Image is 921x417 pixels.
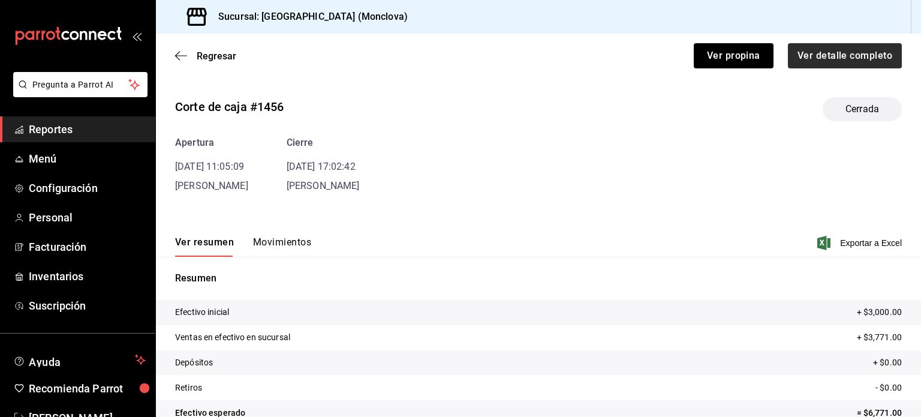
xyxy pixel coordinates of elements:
[29,121,146,137] span: Reportes
[132,31,142,41] button: open_drawer_menu
[175,180,248,191] span: [PERSON_NAME]
[857,331,902,344] p: + $3,771.00
[29,151,146,167] span: Menú
[875,382,902,394] p: - $0.00
[175,306,229,319] p: Efectivo inicial
[287,161,356,172] time: [DATE] 17:02:42
[175,136,248,150] div: Apertura
[175,382,202,394] p: Retiros
[197,50,236,62] span: Regresar
[820,236,902,250] button: Exportar a Excel
[287,180,360,191] span: [PERSON_NAME]
[175,236,234,257] button: Ver resumen
[175,50,236,62] button: Regresar
[29,353,130,367] span: Ayuda
[175,236,311,257] div: navigation tabs
[175,271,902,286] p: Resumen
[29,298,146,314] span: Suscripción
[32,79,129,91] span: Pregunta a Parrot AI
[694,43,773,68] button: Ver propina
[287,136,360,150] div: Cierre
[8,87,148,100] a: Pregunta a Parrot AI
[857,306,902,319] p: + $3,000.00
[29,180,146,196] span: Configuración
[873,356,902,369] p: + $0.00
[788,43,902,68] button: Ver detalle completo
[209,10,408,24] h3: Sucursal: [GEOGRAPHIC_DATA] (Monclova)
[29,239,146,255] span: Facturación
[175,331,290,344] p: Ventas en efectivo en sucursal
[838,102,886,116] span: Cerrada
[29,380,146,397] span: Recomienda Parrot
[175,98,284,116] div: Corte de caja #1456
[175,161,244,172] time: [DATE] 11:05:09
[29,209,146,226] span: Personal
[175,356,213,369] p: Depósitos
[253,236,311,257] button: Movimientos
[13,72,148,97] button: Pregunta a Parrot AI
[29,268,146,284] span: Inventarios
